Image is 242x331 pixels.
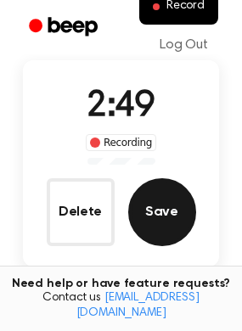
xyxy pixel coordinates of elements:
a: [EMAIL_ADDRESS][DOMAIN_NAME] [76,292,200,319]
a: Beep [17,11,113,44]
a: Log Out [143,25,225,65]
span: 2:49 [87,89,155,125]
div: Recording [86,134,156,151]
button: Delete Audio Record [47,178,115,246]
button: Save Audio Record [128,178,196,246]
span: Contact us [10,291,232,321]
